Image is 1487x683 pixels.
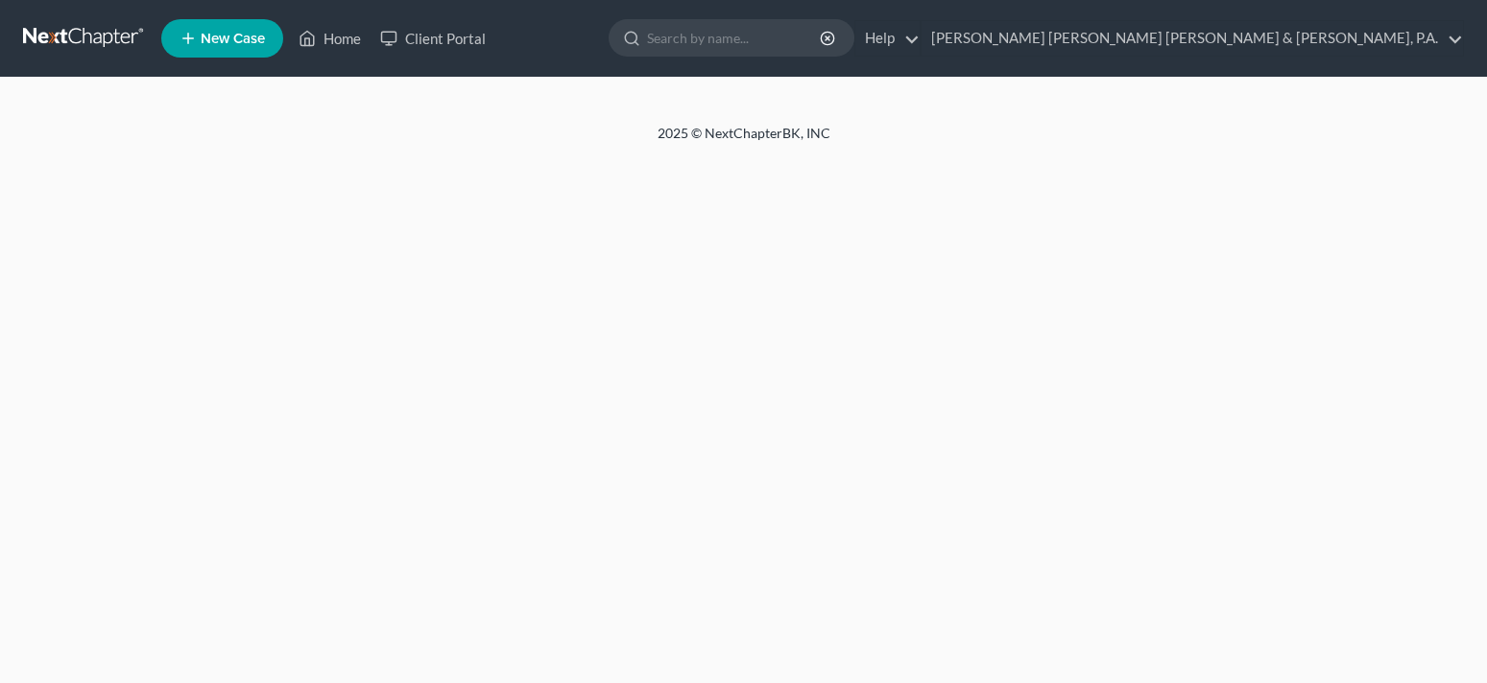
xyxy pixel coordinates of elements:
a: Client Portal [371,21,495,56]
a: Home [289,21,371,56]
a: [PERSON_NAME] [PERSON_NAME] [PERSON_NAME] & [PERSON_NAME], P.A. [922,21,1463,56]
input: Search by name... [647,20,823,56]
div: 2025 © NextChapterBK, INC [197,124,1291,158]
a: Help [855,21,920,56]
span: New Case [201,32,265,46]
